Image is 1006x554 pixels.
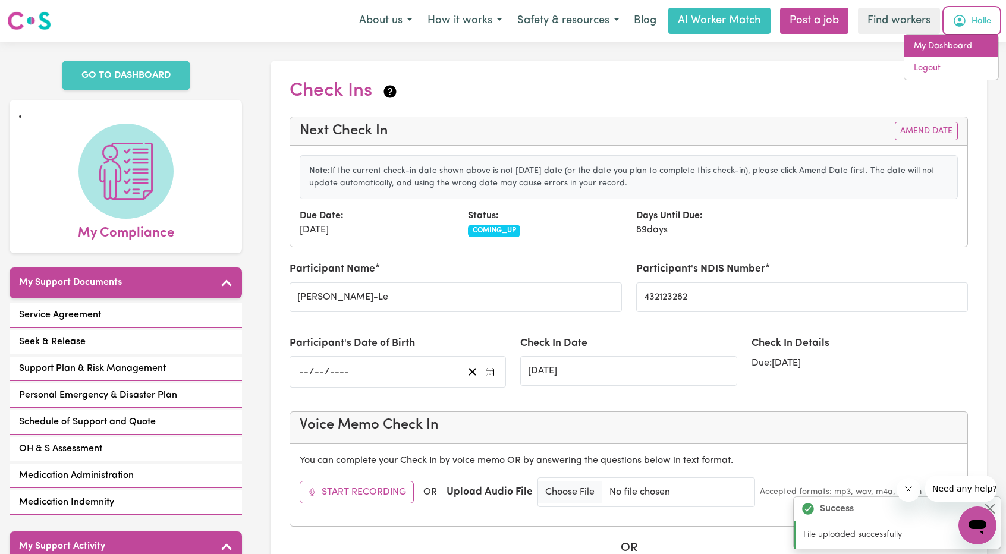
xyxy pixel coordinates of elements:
[351,8,420,33] button: About us
[19,335,86,349] span: Seek & Release
[293,209,461,237] div: [DATE]
[423,485,437,499] span: OR
[300,481,414,503] button: Start Recording
[897,478,920,502] iframe: Close message
[983,502,997,516] button: Close
[629,209,797,237] div: 89 days
[10,303,242,328] a: Service Agreement
[329,364,350,380] input: ----
[19,361,166,376] span: Support Plan & Risk Management
[520,336,587,351] label: Check In Date
[7,10,51,32] img: Careseekers logo
[636,262,765,277] label: Participant's NDIS Number
[820,502,854,516] strong: Success
[636,211,703,221] strong: Days Until Due:
[10,330,242,354] a: Seek & Release
[420,8,510,33] button: How it works
[468,225,521,237] span: COMING_UP
[7,8,72,18] span: Need any help?
[468,211,499,221] strong: Status:
[300,211,344,221] strong: Due Date:
[298,364,309,380] input: --
[10,437,242,461] a: OH & S Assessment
[7,7,51,34] a: Careseekers logo
[780,8,848,34] a: Post a job
[958,506,996,544] iframe: Button to launch messaging window
[10,357,242,381] a: Support Plan & Risk Management
[19,495,114,509] span: Medication Indemnity
[309,165,948,190] p: If the current check-in date shown above is not [DATE] date (or the date you plan to complete thi...
[290,80,398,102] h2: Check Ins
[972,15,991,28] span: Halle
[904,57,998,80] a: Logout
[803,528,994,542] p: File uploaded successfully
[760,486,922,498] small: Accepted formats: mp3, wav, m4a, webm
[19,277,122,288] h5: My Support Documents
[19,442,102,456] span: OH & S Assessment
[62,61,190,90] a: GO TO DASHBOARD
[325,367,329,377] span: /
[904,34,999,80] div: My Account
[290,336,415,351] label: Participant's Date of Birth
[309,367,314,377] span: /
[290,262,375,277] label: Participant Name
[925,476,996,502] iframe: Message from company
[19,388,177,402] span: Personal Emergency & Disaster Plan
[309,166,330,175] strong: Note:
[945,8,999,33] button: My Account
[668,8,771,34] a: AI Worker Match
[752,356,968,370] div: Due: [DATE]
[10,410,242,435] a: Schedule of Support and Quote
[752,336,829,351] label: Check In Details
[10,383,242,408] a: Personal Emergency & Disaster Plan
[10,267,242,298] button: My Support Documents
[78,219,174,244] span: My Compliance
[858,8,940,34] a: Find workers
[510,8,627,33] button: Safety & resources
[19,124,232,244] a: My Compliance
[447,484,533,500] label: Upload Audio File
[627,8,664,34] a: Blog
[904,35,998,58] a: My Dashboard
[300,454,958,468] p: You can complete your Check In by voice memo OR by answering the questions below in text format.
[300,122,388,140] h4: Next Check In
[10,464,242,488] a: Medication Administration
[19,308,101,322] span: Service Agreement
[314,364,325,380] input: --
[19,541,105,552] h5: My Support Activity
[895,122,958,140] button: Amend Date
[19,468,134,483] span: Medication Administration
[300,417,958,434] h4: Voice Memo Check In
[19,415,156,429] span: Schedule of Support and Quote
[10,490,242,515] a: Medication Indemnity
